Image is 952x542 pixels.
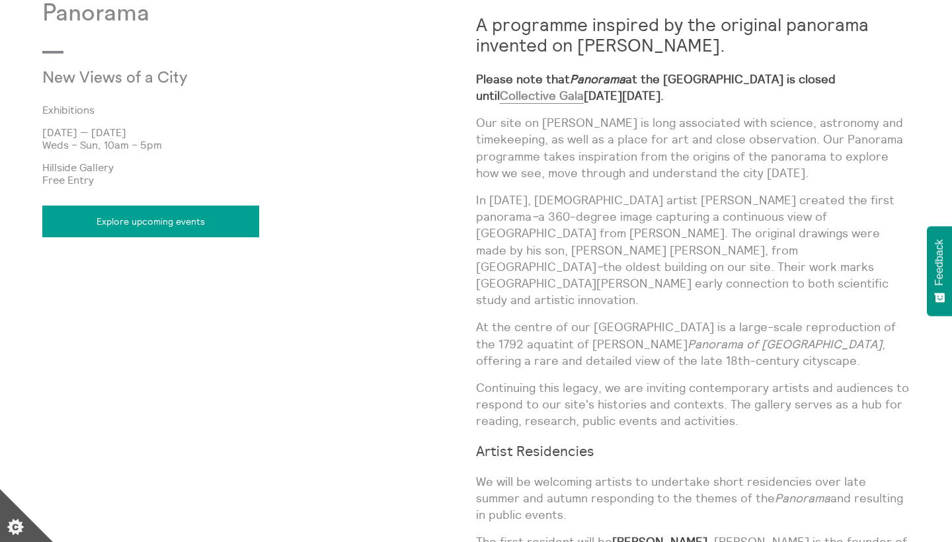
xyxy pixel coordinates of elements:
a: Explore upcoming events [42,206,259,237]
strong: Artist Residencies [476,442,594,460]
a: Collective Gala [500,88,584,104]
em: Panorama [775,490,830,506]
span: Feedback [933,239,945,286]
p: New Views of a City [42,69,331,88]
a: Exhibitions [42,104,455,116]
p: Continuing this legacy, we are inviting contemporary artists and audiences to respond to our site... [476,379,910,430]
p: At the centre of our [GEOGRAPHIC_DATA] is a large-scale reproduction of the 1792 aquatint of [PER... [476,319,910,369]
strong: A programme inspired by the original panorama invented on [PERSON_NAME]. [476,13,869,56]
p: Free Entry [42,174,476,186]
p: We will be welcoming artists to undertake short residencies over late summer and autumn respondin... [476,473,910,523]
p: [DATE] — [DATE] [42,126,476,138]
em: – [596,259,603,274]
button: Feedback - Show survey [927,226,952,316]
p: In [DATE], [DEMOGRAPHIC_DATA] artist [PERSON_NAME] created the first panorama a 360-degree image ... [476,192,910,308]
p: Our site on [PERSON_NAME] is long associated with science, astronomy and timekeeping, as well as ... [476,114,910,181]
em: Panorama of [GEOGRAPHIC_DATA] [688,336,882,352]
p: Hillside Gallery [42,161,476,173]
strong: Please note that at the [GEOGRAPHIC_DATA] is closed until [DATE][DATE]. [476,71,836,104]
em: Panorama [570,71,625,87]
em: – [532,209,538,224]
p: Weds – Sun, 10am – 5pm [42,139,476,151]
